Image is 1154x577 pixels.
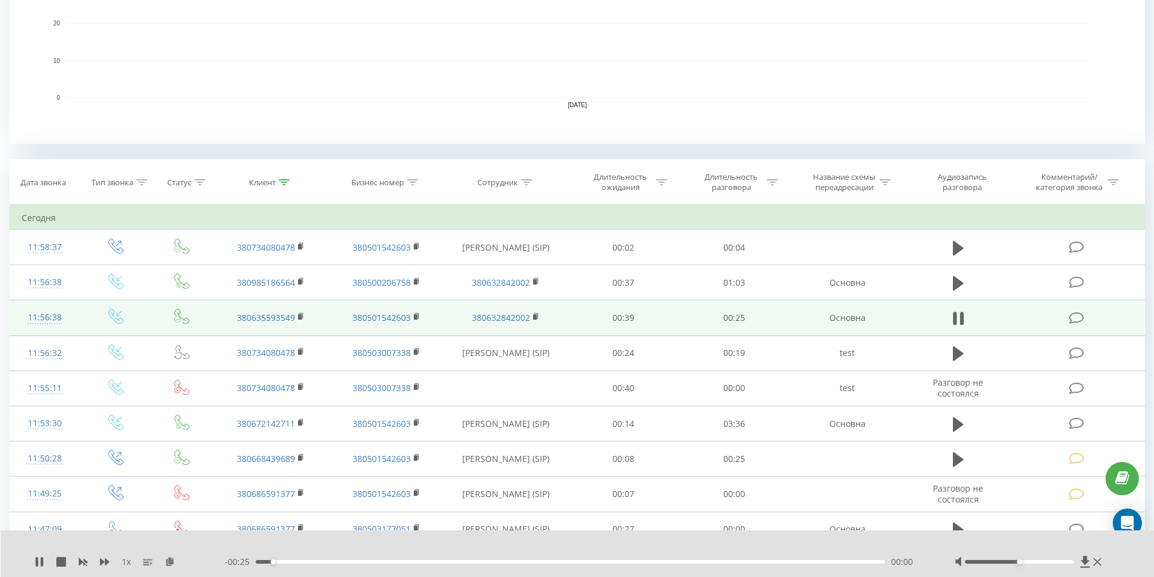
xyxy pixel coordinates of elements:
[679,371,790,406] td: 00:00
[679,335,790,371] td: 00:19
[353,453,411,464] a: 380501542603
[679,512,790,547] td: 00:00
[53,58,61,64] text: 10
[679,406,790,441] td: 03:36
[353,382,411,394] a: 380503007338
[679,476,790,512] td: 00:00
[568,335,679,371] td: 00:24
[237,242,295,253] a: 380734080478
[22,341,68,365] div: 11:56:32
[122,556,131,568] span: 1 x
[249,177,276,188] div: Клиент
[568,265,679,300] td: 00:37
[22,482,68,506] div: 11:49:25
[22,306,68,329] div: 11:56:38
[167,177,191,188] div: Статус
[444,230,568,265] td: [PERSON_NAME] (SIP)
[22,447,68,470] div: 11:50:28
[789,406,904,441] td: Основна
[789,371,904,406] td: test
[1113,509,1142,538] div: Open Intercom Messenger
[237,453,295,464] a: 380668439689
[237,488,295,500] a: 380686591377
[444,335,568,371] td: [PERSON_NAME] (SIP)
[789,300,904,335] td: Основна
[22,377,68,400] div: 11:55:11
[923,172,1001,193] div: Аудиозапись разговора
[351,177,404,188] div: Бизнес номер
[237,312,295,323] a: 380635593549
[891,556,913,568] span: 00:00
[56,94,60,101] text: 0
[10,206,1145,230] td: Сегодня
[933,377,983,399] span: Разговор не состоялся
[472,277,530,288] a: 380632842002
[679,441,790,476] td: 00:25
[353,523,411,535] a: 380503177051
[679,300,790,335] td: 00:25
[353,277,411,288] a: 380500206758
[789,512,904,547] td: Основна
[22,412,68,435] div: 11:53:30
[444,406,568,441] td: [PERSON_NAME] (SIP)
[1017,559,1022,564] div: Accessibility label
[353,312,411,323] a: 380501542603
[789,335,904,371] td: test
[22,518,68,541] div: 11:47:09
[789,265,904,300] td: Основна
[812,172,877,193] div: Название схемы переадресации
[353,347,411,358] a: 380503007338
[568,406,679,441] td: 00:14
[53,20,61,27] text: 20
[568,230,679,265] td: 00:02
[568,476,679,512] td: 00:07
[472,312,530,323] a: 380632842002
[270,559,275,564] div: Accessibility label
[444,441,568,476] td: [PERSON_NAME] (SIP)
[679,265,790,300] td: 01:03
[568,371,679,406] td: 00:40
[22,271,68,294] div: 11:56:38
[353,418,411,429] a: 380501542603
[21,177,66,188] div: Дата звонка
[679,230,790,265] td: 00:04
[477,177,518,188] div: Сотрудник
[237,382,295,394] a: 380734080478
[91,177,133,188] div: Тип звонка
[353,242,411,253] a: 380501542603
[588,172,653,193] div: Длительность ожидания
[933,483,983,505] span: Разговор не состоялся
[568,512,679,547] td: 00:27
[699,172,764,193] div: Длительность разговора
[22,236,68,259] div: 11:58:37
[568,102,587,108] text: [DATE]
[225,556,256,568] span: - 00:25
[237,418,295,429] a: 380672142711
[237,277,295,288] a: 380985186564
[1034,172,1105,193] div: Комментарий/категория звонка
[237,347,295,358] a: 380734080478
[568,300,679,335] td: 00:39
[237,523,295,535] a: 380686591377
[444,476,568,512] td: [PERSON_NAME] (SIP)
[444,512,568,547] td: [PERSON_NAME] (SIP)
[568,441,679,476] td: 00:08
[353,488,411,500] a: 380501542603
